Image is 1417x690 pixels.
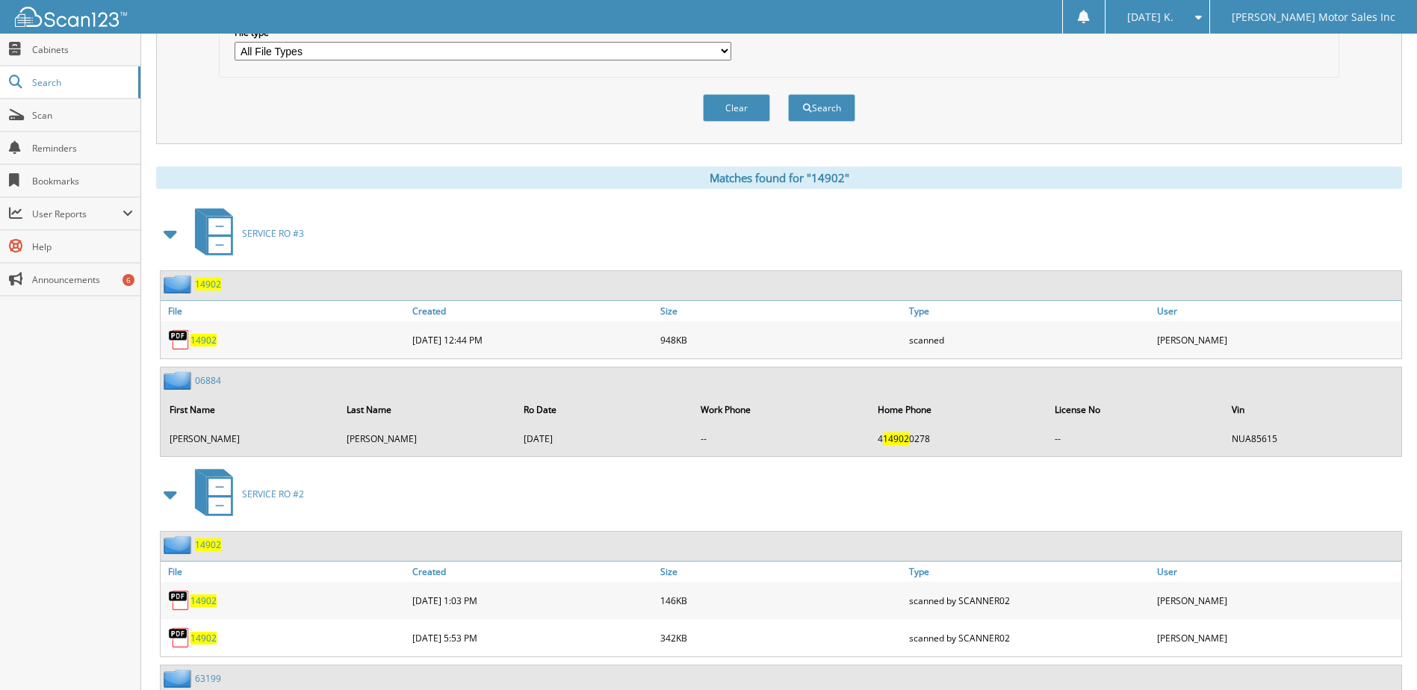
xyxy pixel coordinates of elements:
a: 14902 [195,538,221,551]
span: Scan [32,109,133,122]
a: SERVICE RO #2 [186,464,304,523]
td: NUA85615 [1224,426,1400,451]
div: [PERSON_NAME] [1153,623,1401,653]
span: [DATE] K. [1127,13,1173,22]
div: scanned [905,325,1153,355]
span: Bookmarks [32,175,133,187]
a: Created [409,562,657,582]
th: Home Phone [870,394,1046,425]
div: scanned by SCANNER02 [905,623,1153,653]
img: PDF.png [168,589,190,612]
a: File [161,562,409,582]
th: First Name [162,394,338,425]
span: Announcements [32,273,133,286]
div: scanned by SCANNER02 [905,585,1153,615]
div: 342KB [657,623,905,653]
td: -- [1047,426,1223,451]
th: Last Name [339,394,515,425]
span: Help [32,240,133,253]
span: Cabinets [32,43,133,56]
th: Work Phone [693,394,869,425]
a: 14902 [190,632,217,644]
th: License No [1047,394,1223,425]
span: 14902 [883,432,909,445]
td: [PERSON_NAME] [162,426,338,451]
img: folder2.png [164,669,195,688]
td: [DATE] [516,426,692,451]
img: scan123-logo-white.svg [15,7,127,27]
button: Search [788,94,855,122]
iframe: Chat Widget [1342,618,1417,690]
a: Created [409,301,657,321]
td: [PERSON_NAME] [339,426,515,451]
a: 63199 [195,672,221,685]
a: User [1153,562,1401,582]
span: SERVICE RO #2 [242,488,304,500]
img: folder2.png [164,275,195,293]
span: [PERSON_NAME] Motor Sales Inc [1232,13,1395,22]
a: Type [905,301,1153,321]
a: File [161,301,409,321]
td: -- [693,426,869,451]
th: Ro Date [516,394,692,425]
th: Vin [1224,394,1400,425]
a: Size [657,301,905,321]
div: 6 [123,274,134,286]
a: 14902 [190,594,217,607]
div: Matches found for "14902" [156,167,1402,189]
a: 14902 [195,278,221,290]
span: Search [32,76,131,89]
a: Size [657,562,905,582]
div: 146KB [657,585,905,615]
div: [DATE] 5:53 PM [409,623,657,653]
div: [PERSON_NAME] [1153,325,1401,355]
a: SERVICE RO #3 [186,204,304,263]
span: User Reports [32,208,123,220]
div: [DATE] 1:03 PM [409,585,657,615]
div: [PERSON_NAME] [1153,585,1401,615]
img: PDF.png [168,627,190,649]
span: Reminders [32,142,133,155]
a: Type [905,562,1153,582]
div: [DATE] 12:44 PM [409,325,657,355]
a: 06884 [195,374,221,387]
a: 14902 [190,334,217,346]
img: folder2.png [164,371,195,390]
a: User [1153,301,1401,321]
img: folder2.png [164,535,195,554]
img: PDF.png [168,329,190,351]
button: Clear [703,94,770,122]
div: 948KB [657,325,905,355]
td: 4 0278 [870,426,1046,451]
span: SERVICE RO #3 [242,227,304,240]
